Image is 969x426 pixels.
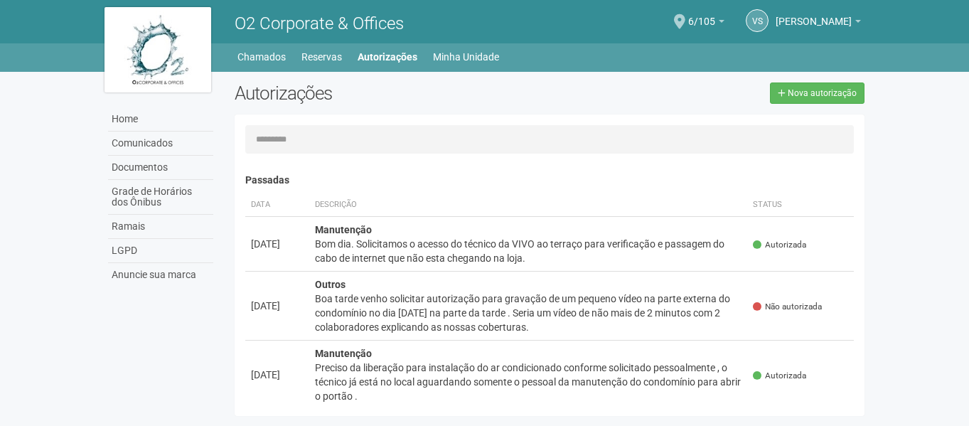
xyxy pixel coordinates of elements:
[753,239,806,251] span: Autorizada
[753,370,806,382] span: Autorizada
[105,7,211,92] img: logo.jpg
[237,47,286,67] a: Chamados
[747,193,854,217] th: Status
[251,237,304,251] div: [DATE]
[688,2,715,27] span: 6/105
[245,175,855,186] h4: Passadas
[245,193,309,217] th: Data
[753,301,822,313] span: Não autorizada
[776,18,861,29] a: [PERSON_NAME]
[315,279,346,290] strong: Outros
[309,193,748,217] th: Descrição
[358,47,417,67] a: Autorizações
[788,88,857,98] span: Nova autorização
[688,18,724,29] a: 6/105
[235,82,539,104] h2: Autorizações
[108,132,213,156] a: Comunicados
[251,299,304,313] div: [DATE]
[315,292,742,334] div: Boa tarde venho solicitar autorização para gravação de um pequeno vídeo na parte externa do condo...
[108,215,213,239] a: Ramais
[108,263,213,287] a: Anuncie sua marca
[235,14,404,33] span: O2 Corporate & Offices
[301,47,342,67] a: Reservas
[315,237,742,265] div: Bom dia. Solicitamos o acesso do técnico da VIVO ao terraço para verificação e passagem do cabo d...
[776,2,852,27] span: VINICIUS SANTOS DA ROCHA CORREA
[108,180,213,215] a: Grade de Horários dos Ônibus
[108,156,213,180] a: Documentos
[746,9,769,32] a: VS
[433,47,499,67] a: Minha Unidade
[315,361,742,403] div: Preciso da liberação para instalação do ar condicionado conforme solicitado pessoalmente , o técn...
[108,107,213,132] a: Home
[108,239,213,263] a: LGPD
[770,82,864,104] a: Nova autorização
[315,348,372,359] strong: Manutenção
[315,224,372,235] strong: Manutenção
[251,368,304,382] div: [DATE]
